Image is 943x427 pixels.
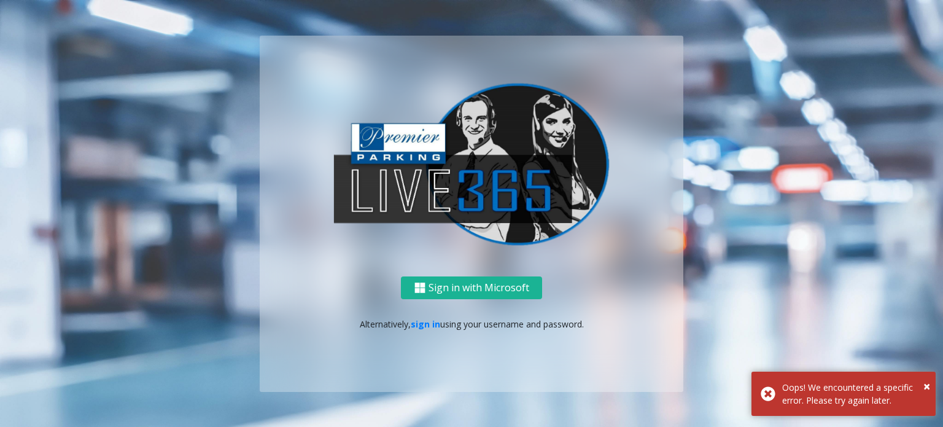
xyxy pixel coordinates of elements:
[923,378,930,394] span: ×
[411,318,440,330] a: sign in
[401,276,542,299] button: Sign in with Microsoft
[782,381,926,407] div: Oops! We encountered a specific error. Please try again later.
[923,377,930,396] button: Close
[272,318,671,331] p: Alternatively, using your username and password.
